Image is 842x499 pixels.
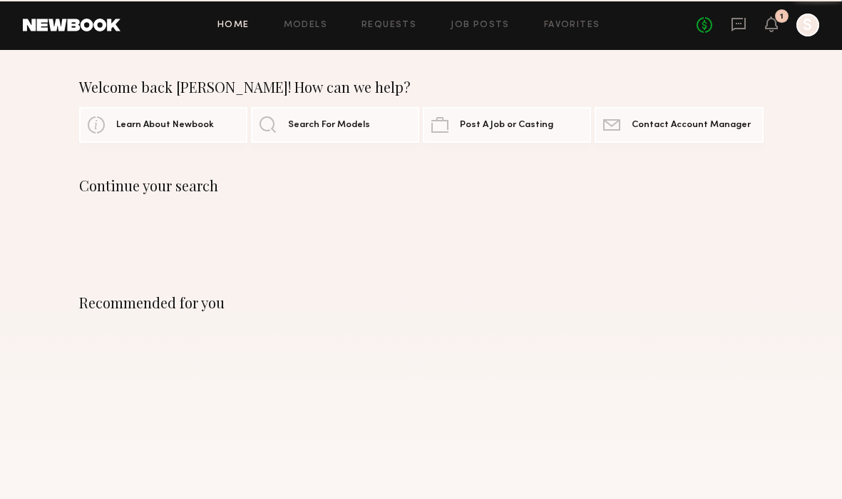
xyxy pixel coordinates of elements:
span: Post A Job or Casting [460,121,553,130]
div: 1 [780,13,784,21]
span: Contact Account Manager [632,121,751,130]
a: Post A Job or Casting [423,107,591,143]
a: Contact Account Manager [595,107,763,143]
a: Models [284,21,327,30]
div: Continue your search [79,177,764,194]
a: Job Posts [451,21,510,30]
div: Welcome back [PERSON_NAME]! How can we help? [79,79,764,96]
a: S [796,14,819,36]
span: Learn About Newbook [116,121,214,130]
a: Search For Models [251,107,419,143]
a: Learn About Newbook [79,107,247,143]
a: Favorites [544,21,600,30]
div: Recommended for you [79,294,764,311]
a: Home [217,21,250,30]
a: Requests [361,21,416,30]
span: Search For Models [288,121,370,130]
